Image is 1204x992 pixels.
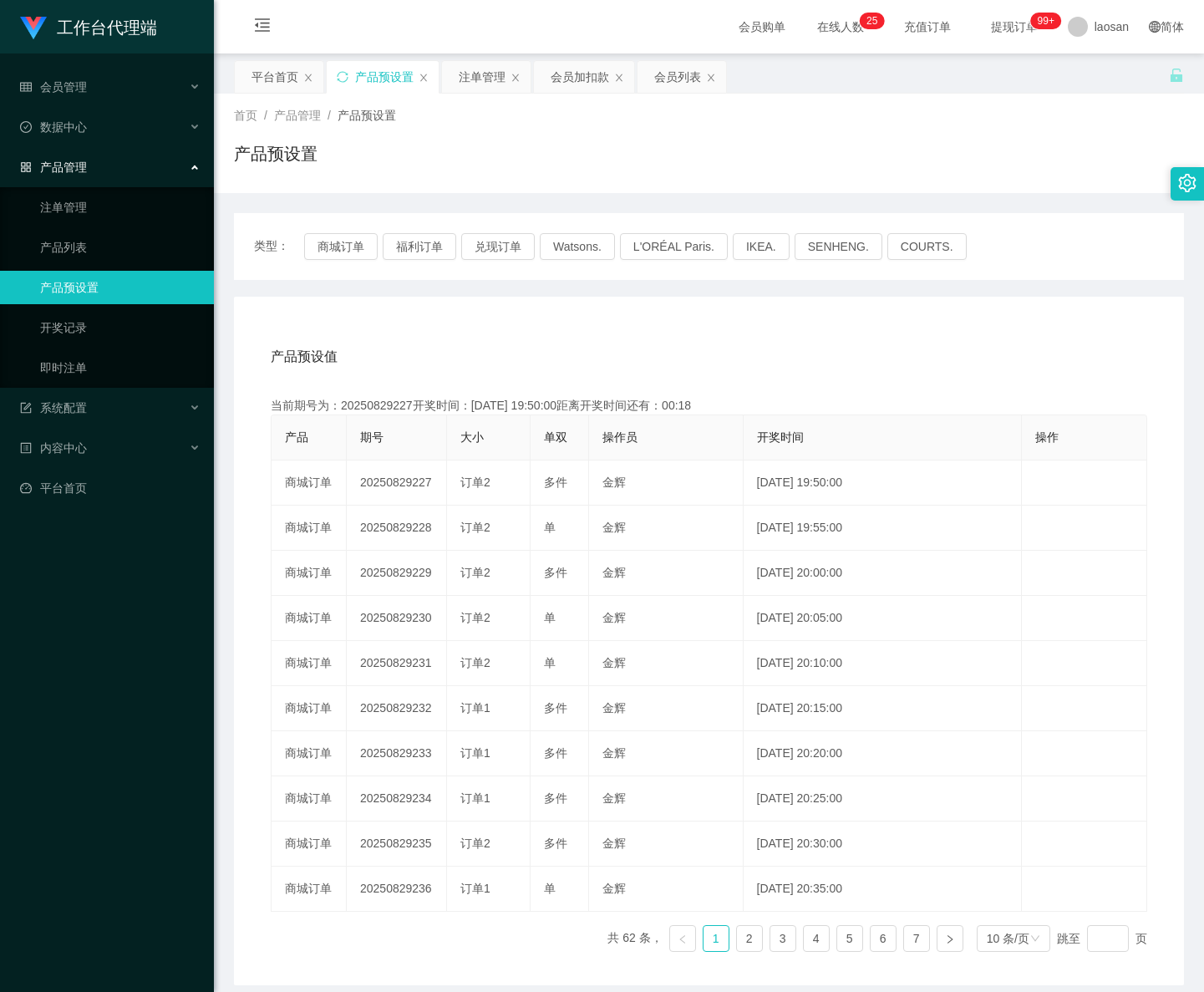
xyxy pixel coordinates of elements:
div: 产品预设置 [355,61,414,93]
span: 多件 [544,791,567,805]
sup: 25 [860,13,884,29]
span: 系统配置 [20,401,87,415]
td: 金辉 [589,776,744,822]
li: 5 [836,925,863,952]
i: 图标: close [511,73,521,83]
i: 图标: check-circle-o [20,121,32,133]
span: 多件 [544,746,567,760]
span: 订单2 [460,656,490,669]
span: 在线人数 [809,21,872,33]
a: 工作台代理端 [20,20,157,33]
li: 3 [770,925,796,952]
td: 商城订单 [272,776,347,822]
img: logo.9652507e.png [20,17,47,40]
td: 金辉 [589,596,744,641]
span: 单 [544,611,556,624]
td: 金辉 [589,731,744,776]
p: 5 [872,13,878,29]
td: 金辉 [589,822,744,867]
span: 类型： [254,233,304,260]
span: 单 [544,521,556,534]
i: 图标: form [20,402,32,414]
td: [DATE] 20:25:00 [744,776,1022,822]
li: 4 [803,925,830,952]
span: 产品管理 [274,109,321,122]
span: 订单1 [460,746,490,760]
td: 20250829236 [347,867,447,912]
td: 商城订单 [272,460,347,506]
button: 商城订单 [304,233,378,260]
td: 20250829234 [347,776,447,822]
span: 大小 [460,430,484,444]
td: 金辉 [589,551,744,596]
td: [DATE] 20:30:00 [744,822,1022,867]
li: 下一页 [937,925,963,952]
td: 20250829229 [347,551,447,596]
span: 内容中心 [20,441,87,455]
div: 会员列表 [654,61,701,93]
td: 20250829230 [347,596,447,641]
span: 订单1 [460,791,490,805]
td: [DATE] 19:55:00 [744,506,1022,551]
td: 20250829231 [347,641,447,686]
i: 图标: profile [20,442,32,454]
i: 图标: table [20,81,32,93]
h1: 工作台代理端 [57,1,157,54]
div: 跳至 页 [1057,925,1147,952]
button: IKEA. [733,233,790,260]
a: 开奖记录 [40,311,201,344]
li: 1 [703,925,729,952]
td: [DATE] 20:15:00 [744,686,1022,731]
td: 20250829227 [347,460,447,506]
td: [DATE] 19:50:00 [744,460,1022,506]
span: 订单1 [460,882,490,895]
a: 图标: dashboard平台首页 [20,471,201,505]
li: 7 [903,925,930,952]
i: 图标: appstore-o [20,161,32,173]
span: 数据中心 [20,120,87,134]
i: 图标: unlock [1169,68,1184,83]
a: 4 [804,926,829,951]
li: 2 [736,925,763,952]
td: 商城订单 [272,641,347,686]
button: L'ORÉAL Paris. [620,233,728,260]
div: 注单管理 [459,61,505,93]
span: 单 [544,656,556,669]
td: 金辉 [589,867,744,912]
a: 注单管理 [40,191,201,224]
span: 操作员 [602,430,638,444]
td: [DATE] 20:05:00 [744,596,1022,641]
i: 图标: sync [337,71,348,83]
h1: 产品预设置 [234,141,318,166]
span: 产品预设值 [271,347,338,367]
button: Watsons. [540,233,615,260]
a: 即时注单 [40,351,201,384]
p: 2 [866,13,872,29]
i: 图标: close [706,73,716,83]
span: 多件 [544,476,567,489]
div: 平台首页 [251,61,298,93]
span: 操作 [1035,430,1059,444]
button: 福利订单 [383,233,456,260]
span: 期号 [360,430,384,444]
i: 图标: right [945,934,955,944]
li: 上一页 [669,925,696,952]
td: 金辉 [589,686,744,731]
span: 订单2 [460,837,490,850]
i: 图标: close [303,73,313,83]
a: 7 [904,926,929,951]
i: 图标: menu-fold [234,1,291,54]
i: 图标: down [1030,933,1040,945]
td: [DATE] 20:10:00 [744,641,1022,686]
span: 开奖时间 [757,430,804,444]
td: 金辉 [589,460,744,506]
span: 首页 [234,109,257,122]
a: 2 [737,926,762,951]
button: SENHENG. [795,233,882,260]
td: 金辉 [589,506,744,551]
a: 6 [871,926,896,951]
i: 图标: close [419,73,429,83]
li: 共 62 条， [607,925,662,952]
td: 20250829235 [347,822,447,867]
td: [DATE] 20:00:00 [744,551,1022,596]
